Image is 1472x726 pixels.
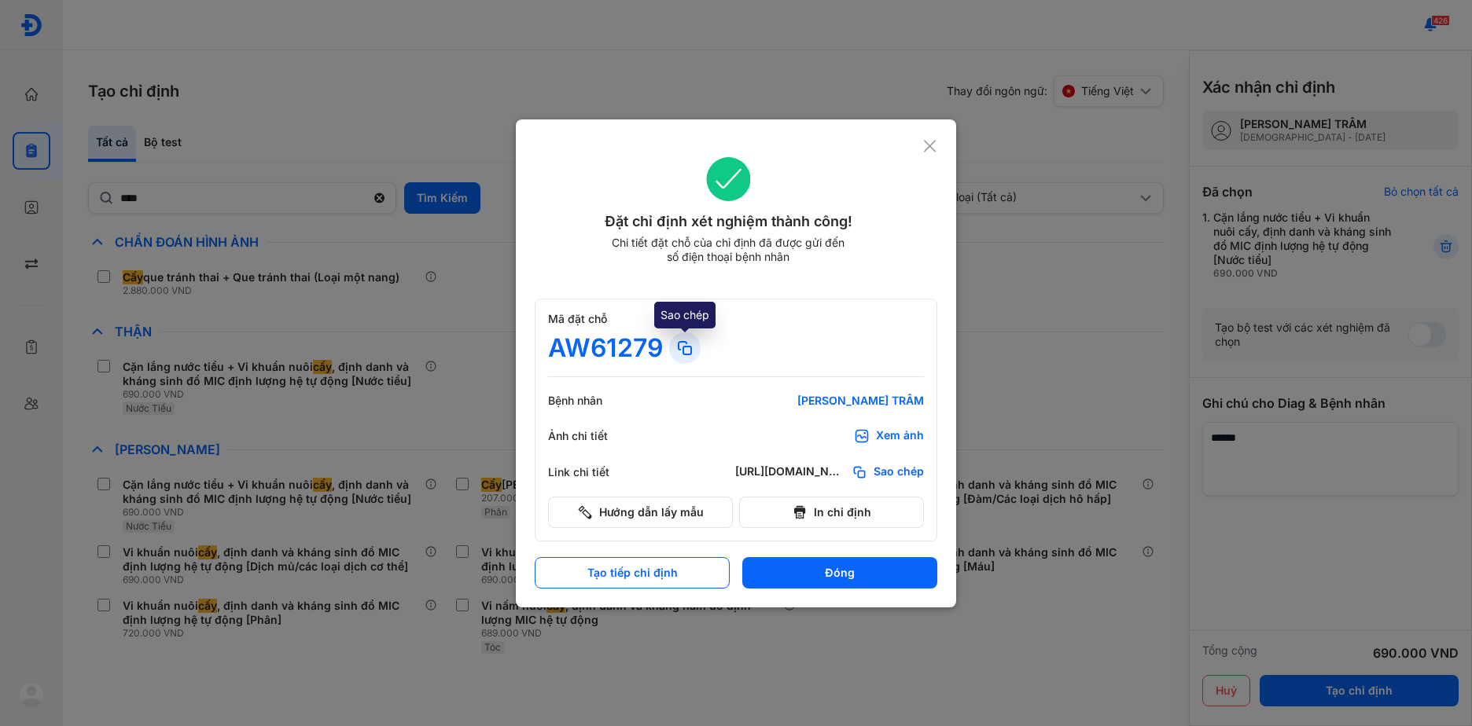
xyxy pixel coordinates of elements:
div: Link chi tiết [548,465,642,479]
div: Chi tiết đặt chỗ của chỉ định đã được gửi đến số điện thoại bệnh nhân [605,236,852,264]
div: Bệnh nhân [548,394,642,408]
button: Hướng dẫn lấy mẫu [548,497,733,528]
div: Ảnh chi tiết [548,429,642,443]
span: Sao chép [874,464,924,480]
div: Xem ảnh [876,428,924,444]
div: Mã đặt chỗ [548,312,924,326]
button: In chỉ định [739,497,924,528]
button: Đóng [742,557,937,588]
div: AW61279 [548,332,663,364]
div: Đặt chỉ định xét nghiệm thành công! [535,211,922,233]
div: [PERSON_NAME] TRÂM [735,394,924,408]
button: Tạo tiếp chỉ định [535,557,730,588]
div: [URL][DOMAIN_NAME] [735,464,845,480]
